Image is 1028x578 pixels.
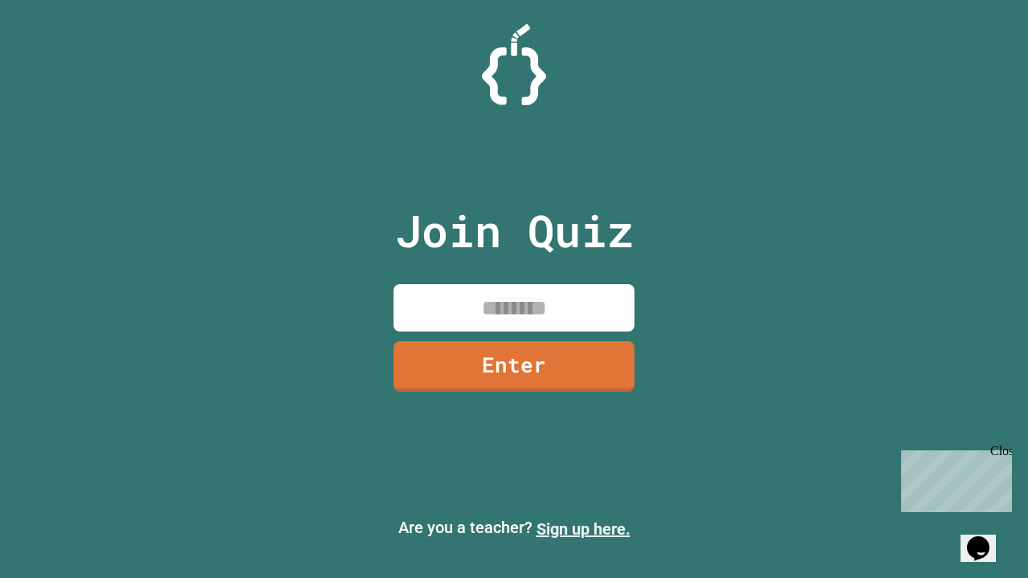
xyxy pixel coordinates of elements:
iframe: chat widget [961,514,1012,562]
div: Chat with us now!Close [6,6,111,102]
p: Are you a teacher? [13,515,1015,541]
iframe: chat widget [895,444,1012,512]
a: Sign up here. [536,519,630,539]
img: Logo.svg [482,24,546,105]
a: Enter [394,341,634,392]
p: Join Quiz [395,197,634,264]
